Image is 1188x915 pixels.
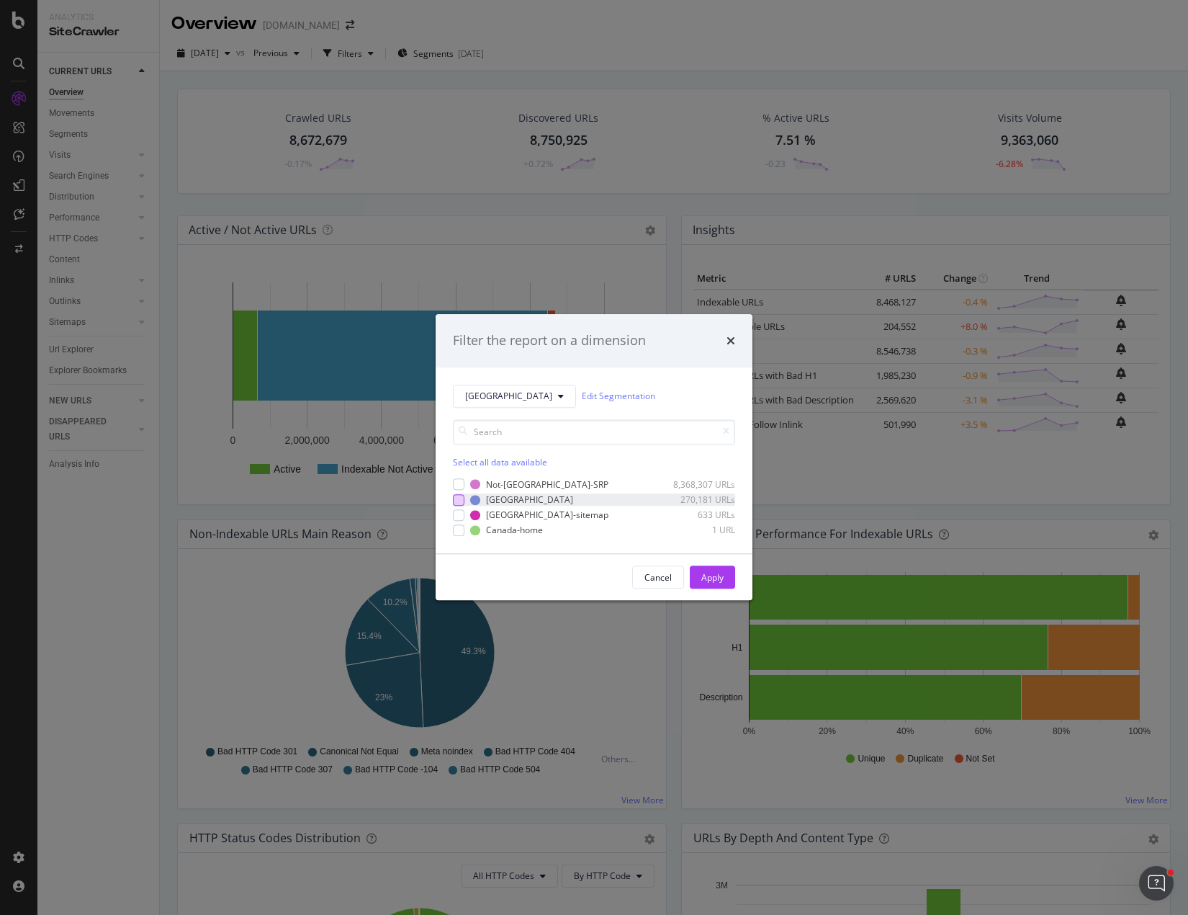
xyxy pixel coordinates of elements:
[665,478,735,491] div: 8,368,307 URLs
[486,494,573,506] div: [GEOGRAPHIC_DATA]
[1139,866,1174,901] iframe: Intercom live chat
[453,331,646,350] div: Filter the report on a dimension
[665,509,735,521] div: 633 URLs
[582,389,655,404] a: Edit Segmentation
[453,419,735,445] input: Search
[644,571,672,584] div: Cancel
[665,494,735,506] div: 270,181 URLs
[632,566,684,589] button: Cancel
[726,331,735,350] div: times
[453,456,735,468] div: Select all data available
[486,525,543,537] div: Canada-home
[690,566,735,589] button: Apply
[436,314,752,600] div: modal
[665,525,735,537] div: 1 URL
[701,571,724,584] div: Apply
[453,385,576,408] button: [GEOGRAPHIC_DATA]
[486,478,608,491] div: Not-[GEOGRAPHIC_DATA]-SRP
[465,390,552,402] span: Canada
[486,509,608,521] div: [GEOGRAPHIC_DATA]-sitemap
